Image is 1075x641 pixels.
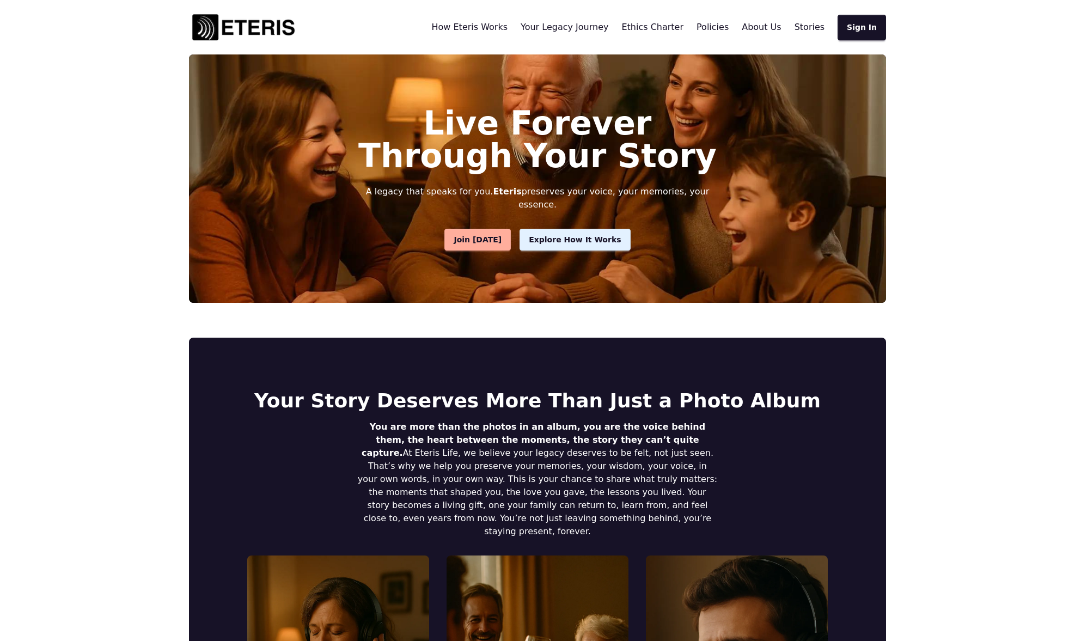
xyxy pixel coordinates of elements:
[362,422,705,458] strong: You are more than the photos in an album, you are the voice behind them, the heart between the mo...
[444,229,511,251] a: Join Eteris Life Today
[795,22,824,32] span: Stories
[493,186,521,197] strong: Eteris
[847,22,877,33] span: Sign In
[621,22,683,32] span: Ethics Charter
[697,22,729,32] span: Policies
[432,22,508,32] span: How Eteris Works
[621,22,683,32] a: Eteris Technology and Ethics Council
[520,229,630,251] a: Explore How Eteris Works
[247,107,828,172] h1: Live Forever Through Your Story
[742,22,781,32] a: Read About Eteris Life
[357,420,718,538] p: At Eteris Life, we believe your legacy deserves to be felt, not just seen. That’s why we help you...
[189,11,298,44] img: Eteris Logo
[521,22,608,32] a: Eteris Life Legacy Journey
[795,22,824,32] a: Eteris Stories
[454,234,502,246] span: Join [DATE]
[529,234,621,246] span: Explore How It Works
[432,22,508,32] a: How Eteris Life Works
[357,185,718,211] p: A legacy that speaks for you. preserves your voice, your memories, your essence.
[521,22,608,32] span: Your Legacy Journey
[742,22,781,32] span: About Us
[247,390,828,412] h2: Your Story Deserves More Than Just a Photo Album
[697,22,729,32] a: Eteris Life Policies
[838,15,886,40] a: Eteris Life Sign In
